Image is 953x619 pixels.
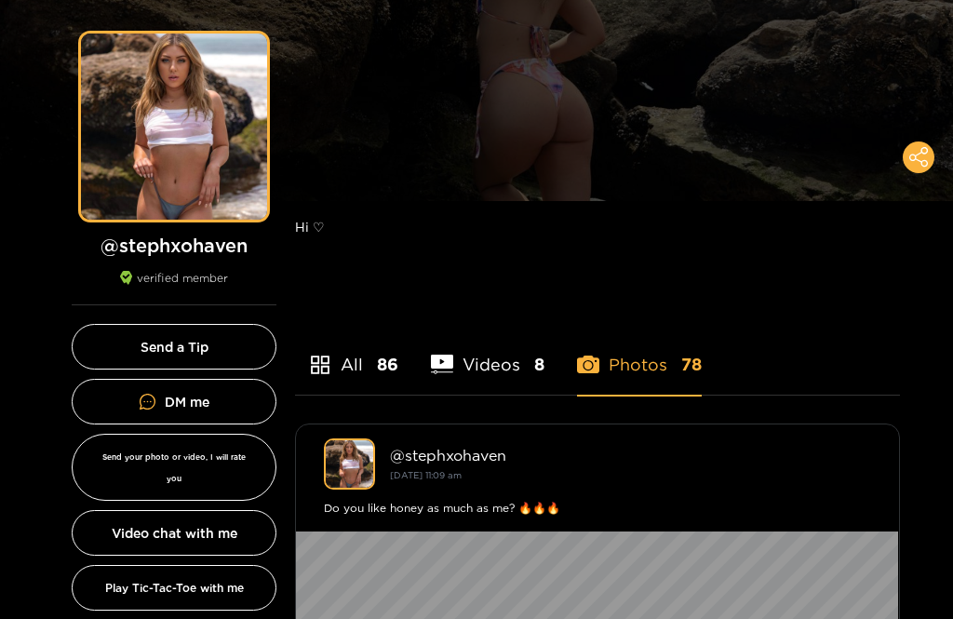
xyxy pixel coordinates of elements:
small: [DATE] 11:09 am [390,471,462,481]
div: Hi ♡ [295,202,900,253]
img: stephxohaven [324,439,375,491]
div: verified member [72,272,276,306]
span: 8 [534,354,544,377]
li: Photos [577,312,702,396]
button: Video chat with me [72,511,276,557]
li: All [295,312,398,396]
h1: @ stephxohaven [72,235,276,258]
button: DM me [72,380,276,425]
button: Play Tic-Tac-Toe with me [72,566,276,612]
button: Send your photo or video, I will rate you [72,435,276,502]
li: Videos [431,312,544,396]
span: 86 [377,354,398,377]
span: 78 [681,354,702,377]
button: Send a Tip [72,325,276,370]
div: @ stephxohaven [390,448,871,464]
div: Do you like honey as much as me? 🔥🔥🔥 [324,500,871,518]
span: appstore [309,355,331,377]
